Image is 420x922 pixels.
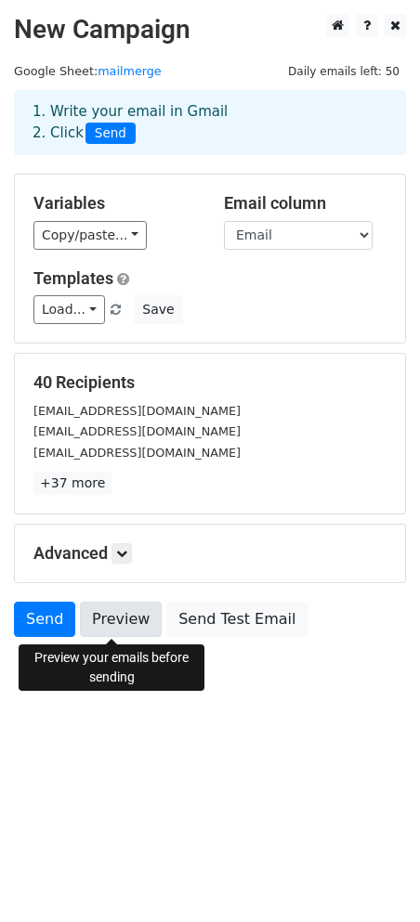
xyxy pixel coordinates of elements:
div: 1. Write your email in Gmail 2. Click [19,101,401,144]
a: Daily emails left: 50 [282,64,406,78]
a: Send [14,602,75,637]
div: Preview your emails before sending [19,644,204,691]
button: Save [134,295,182,324]
a: Send Test Email [166,602,308,637]
h5: Variables [33,193,196,214]
a: mailmerge [98,64,162,78]
h5: Advanced [33,543,387,564]
h5: Email column [224,193,387,214]
a: Copy/paste... [33,221,147,250]
span: Daily emails left: 50 [282,61,406,82]
h5: 40 Recipients [33,372,387,393]
h2: New Campaign [14,14,406,45]
small: Google Sheet: [14,64,162,78]
a: Load... [33,295,105,324]
a: Preview [80,602,162,637]
iframe: Chat Widget [327,833,420,922]
small: [EMAIL_ADDRESS][DOMAIN_NAME] [33,404,241,418]
a: Templates [33,268,113,288]
small: [EMAIL_ADDRESS][DOMAIN_NAME] [33,446,241,460]
small: [EMAIL_ADDRESS][DOMAIN_NAME] [33,424,241,438]
span: Send [85,123,136,145]
a: +37 more [33,472,112,495]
